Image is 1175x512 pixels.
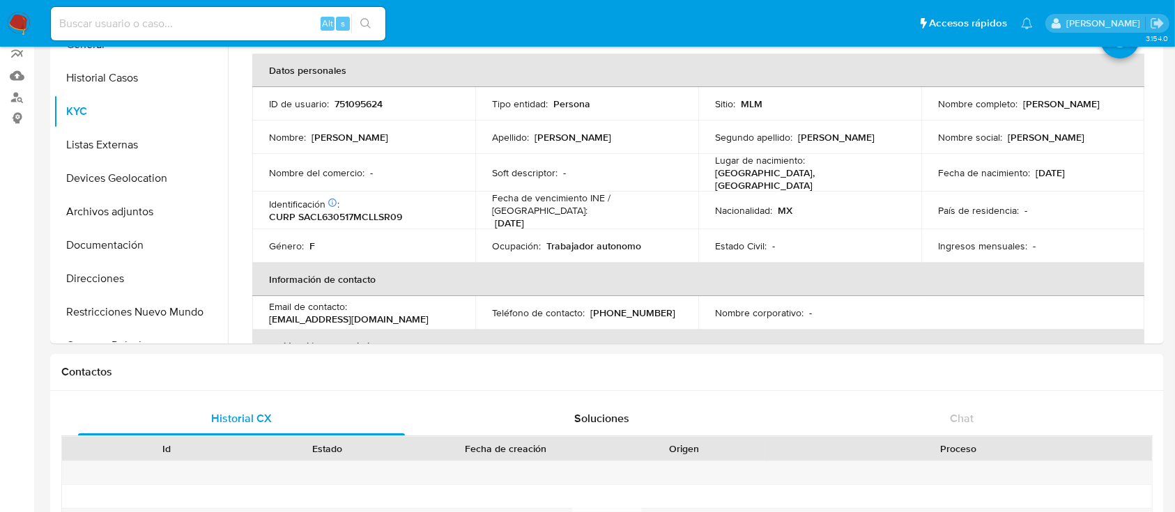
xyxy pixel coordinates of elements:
p: [DATE] [495,217,524,229]
p: Estado Civil : [715,240,767,252]
button: Historial Casos [54,61,228,95]
button: Listas Externas [54,128,228,162]
button: Devices Geolocation [54,162,228,195]
p: [PERSON_NAME] [535,131,611,143]
h1: Contactos [61,365,1153,379]
p: - [1033,240,1036,252]
button: Restricciones Nuevo Mundo [54,295,228,329]
p: [DATE] [1036,166,1065,179]
p: Nombre social : [938,131,1002,143]
p: alan.cervantesmartinez@mercadolibre.com.mx [1066,17,1145,30]
p: - [563,166,566,179]
button: search-icon [351,14,380,33]
p: [PERSON_NAME] [798,131,875,143]
p: [PHONE_NUMBER] [590,307,675,319]
button: Cruces y Relaciones [54,329,228,362]
p: Teléfono de contacto : [492,307,585,319]
span: 3.154.0 [1146,33,1168,44]
th: Datos personales [252,54,1144,87]
div: Estado [257,442,399,456]
p: - [772,240,775,252]
a: Salir [1150,16,1165,31]
div: Fecha de creación [417,442,594,456]
p: MLM [741,98,762,110]
p: - [370,166,373,179]
p: [PERSON_NAME] [1023,98,1100,110]
p: [PERSON_NAME] [312,131,388,143]
p: F [309,240,315,252]
p: Nombre del comercio : [269,166,364,179]
p: [PERSON_NAME] [1008,131,1084,143]
span: Alt [322,17,333,30]
p: Nombre : [269,131,306,143]
p: Sitio : [715,98,735,110]
p: Nombre completo : [938,98,1017,110]
div: Proceso [774,442,1142,456]
p: Ocupación : [492,240,541,252]
th: Verificación y cumplimiento [252,329,1144,363]
span: Chat [950,410,974,426]
p: Fecha de vencimiento INE / [GEOGRAPHIC_DATA] : [492,192,682,217]
span: Soluciones [574,410,629,426]
p: Género : [269,240,304,252]
span: Accesos rápidos [929,16,1007,31]
p: Fecha de nacimiento : [938,166,1030,179]
p: MX [778,204,792,217]
p: Persona [553,98,590,110]
button: KYC [54,95,228,128]
button: Archivos adjuntos [54,195,228,228]
p: País de residencia : [938,204,1019,217]
button: Documentación [54,228,228,262]
span: Historial CX [211,410,272,426]
p: Apellido : [492,131,529,143]
th: Información de contacto [252,263,1144,296]
div: Id [96,442,238,456]
p: CURP SACL630517MCLLSR09 [269,210,402,223]
p: Lugar de nacimiento : [715,154,805,166]
input: Buscar usuario o caso... [51,15,385,33]
p: Nacionalidad : [715,204,772,217]
p: - [1024,204,1027,217]
p: Email de contacto : [269,300,347,313]
p: Trabajador autonomo [546,240,641,252]
p: Identificación : [269,198,339,210]
span: s [341,17,345,30]
p: Tipo entidad : [492,98,548,110]
button: Direcciones [54,262,228,295]
a: Notificaciones [1021,17,1033,29]
p: 751095624 [335,98,383,110]
p: - [809,307,812,319]
p: [GEOGRAPHIC_DATA], [GEOGRAPHIC_DATA] [715,166,899,192]
p: Nombre corporativo : [715,307,804,319]
p: Ingresos mensuales : [938,240,1027,252]
p: Segundo apellido : [715,131,792,143]
p: [EMAIL_ADDRESS][DOMAIN_NAME] [269,313,429,325]
p: Soft descriptor : [492,166,558,179]
p: ID de usuario : [269,98,329,110]
div: Origen [613,442,755,456]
